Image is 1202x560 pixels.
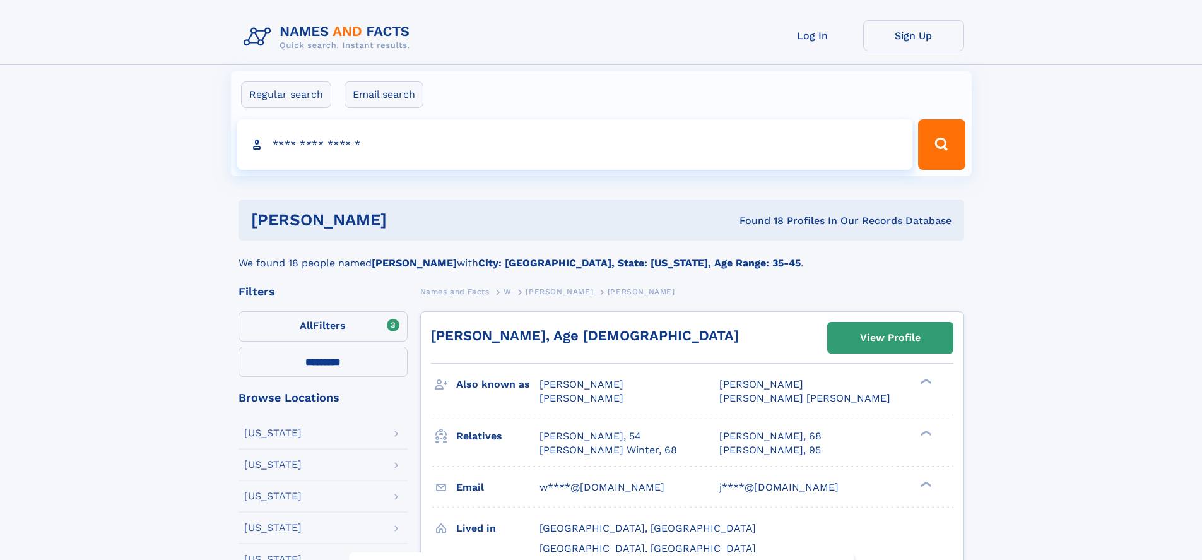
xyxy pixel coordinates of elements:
[918,119,965,170] button: Search Button
[244,523,302,533] div: [US_STATE]
[526,283,593,299] a: [PERSON_NAME]
[300,319,313,331] span: All
[917,480,933,488] div: ❯
[239,286,408,297] div: Filters
[608,287,675,296] span: [PERSON_NAME]
[719,443,821,457] a: [PERSON_NAME], 95
[504,287,512,296] span: W
[456,518,539,539] h3: Lived in
[241,81,331,108] label: Regular search
[251,212,563,228] h1: [PERSON_NAME]
[345,81,423,108] label: Email search
[504,283,512,299] a: W
[539,443,677,457] a: [PERSON_NAME] Winter, 68
[917,378,933,386] div: ❯
[244,428,302,438] div: [US_STATE]
[372,257,457,269] b: [PERSON_NAME]
[239,392,408,403] div: Browse Locations
[239,311,408,342] label: Filters
[526,287,593,296] span: [PERSON_NAME]
[239,20,420,54] img: Logo Names and Facts
[239,241,964,271] div: We found 18 people named with .
[539,429,641,443] a: [PERSON_NAME], 54
[420,283,490,299] a: Names and Facts
[719,429,822,443] a: [PERSON_NAME], 68
[244,460,302,470] div: [US_STATE]
[762,20,863,51] a: Log In
[456,477,539,498] h3: Email
[539,542,756,554] span: [GEOGRAPHIC_DATA], [GEOGRAPHIC_DATA]
[478,257,801,269] b: City: [GEOGRAPHIC_DATA], State: [US_STATE], Age Range: 35-45
[563,214,952,228] div: Found 18 Profiles In Our Records Database
[917,429,933,437] div: ❯
[244,491,302,501] div: [US_STATE]
[456,426,539,447] h3: Relatives
[539,522,756,534] span: [GEOGRAPHIC_DATA], [GEOGRAPHIC_DATA]
[828,323,953,353] a: View Profile
[719,378,803,390] span: [PERSON_NAME]
[539,378,623,390] span: [PERSON_NAME]
[860,323,921,352] div: View Profile
[719,392,890,404] span: [PERSON_NAME] [PERSON_NAME]
[431,328,739,343] a: [PERSON_NAME], Age [DEMOGRAPHIC_DATA]
[539,392,623,404] span: [PERSON_NAME]
[237,119,913,170] input: search input
[863,20,964,51] a: Sign Up
[456,374,539,395] h3: Also known as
